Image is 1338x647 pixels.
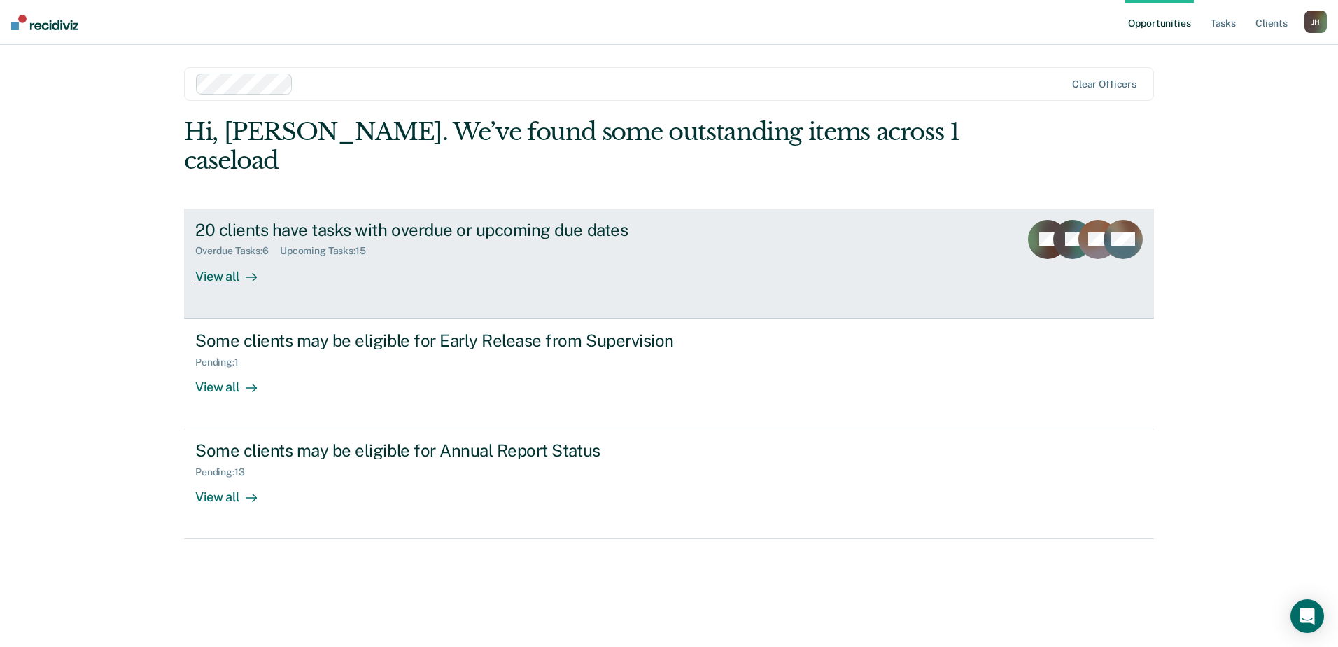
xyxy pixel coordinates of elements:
[1072,78,1136,90] div: Clear officers
[280,245,377,257] div: Upcoming Tasks : 15
[195,245,280,257] div: Overdue Tasks : 6
[195,478,274,506] div: View all
[195,368,274,395] div: View all
[184,209,1154,319] a: 20 clients have tasks with overdue or upcoming due datesOverdue Tasks:6Upcoming Tasks:15View all
[195,356,250,368] div: Pending : 1
[1290,599,1324,633] div: Open Intercom Messenger
[195,466,256,478] div: Pending : 13
[195,440,686,461] div: Some clients may be eligible for Annual Report Status
[195,331,686,351] div: Some clients may be eligible for Early Release from Supervision
[184,429,1154,539] a: Some clients may be eligible for Annual Report StatusPending:13View all
[195,220,686,240] div: 20 clients have tasks with overdue or upcoming due dates
[11,15,78,30] img: Recidiviz
[184,319,1154,429] a: Some clients may be eligible for Early Release from SupervisionPending:1View all
[1304,11,1327,33] button: JH
[195,257,274,284] div: View all
[1304,11,1327,33] div: J H
[184,118,960,175] div: Hi, [PERSON_NAME]. We’ve found some outstanding items across 1 caseload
